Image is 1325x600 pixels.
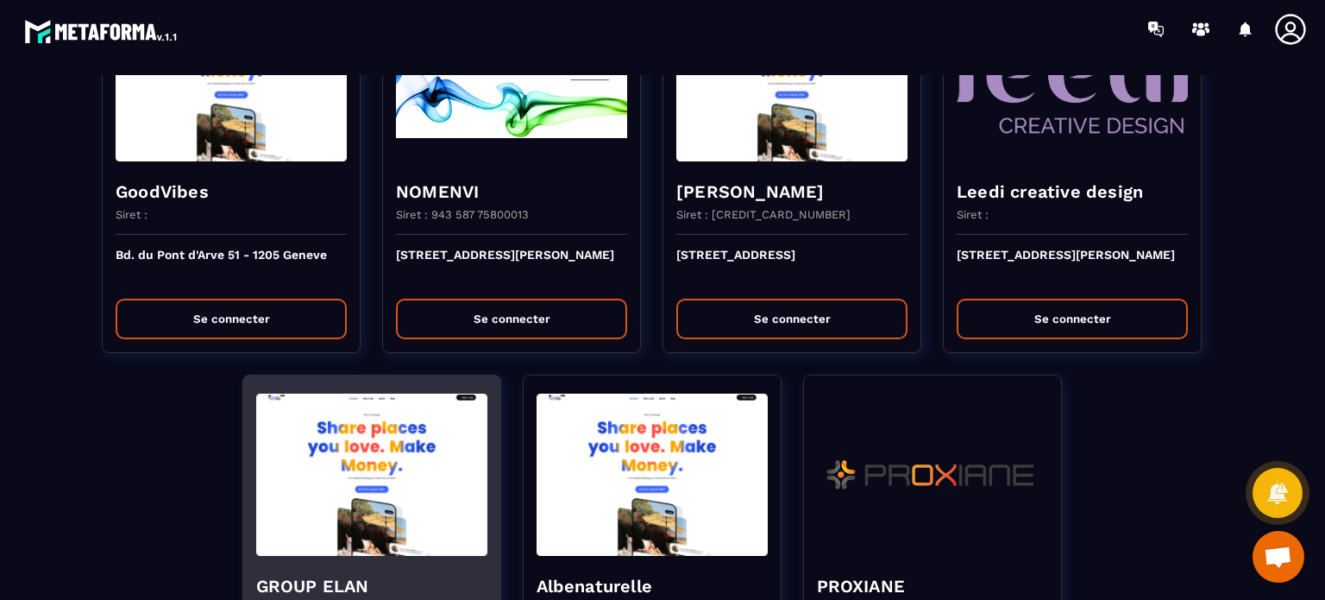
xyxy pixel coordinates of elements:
p: [STREET_ADDRESS][PERSON_NAME] [957,248,1188,286]
img: logo [24,16,179,47]
img: funnel-background [537,388,768,561]
p: Siret : [116,208,148,221]
img: funnel-background [256,388,487,561]
button: Se connecter [957,299,1188,339]
button: Se connecter [676,299,907,339]
h4: NOMENVI [396,180,627,204]
a: Ouvrir le chat [1253,531,1304,583]
p: Siret : [957,208,989,221]
h4: GROUP ELAN [256,574,487,598]
img: funnel-background [817,388,1048,561]
p: [STREET_ADDRESS] [676,248,907,286]
p: Bd. du Pont d'Arve 51 - 1205 Geneve [116,248,347,286]
button: Se connecter [396,299,627,339]
p: Siret : [CREDIT_CARD_NUMBER] [676,208,851,221]
h4: Albenaturelle [537,574,768,598]
button: Se connecter [116,299,347,339]
h4: Leedi creative design [957,180,1188,204]
p: Siret : 943 587 75800013 [396,208,529,221]
h4: PROXIANE [817,574,1048,598]
h4: GoodVibes [116,180,347,204]
h4: [PERSON_NAME] [676,180,907,204]
p: [STREET_ADDRESS][PERSON_NAME] [396,248,627,286]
